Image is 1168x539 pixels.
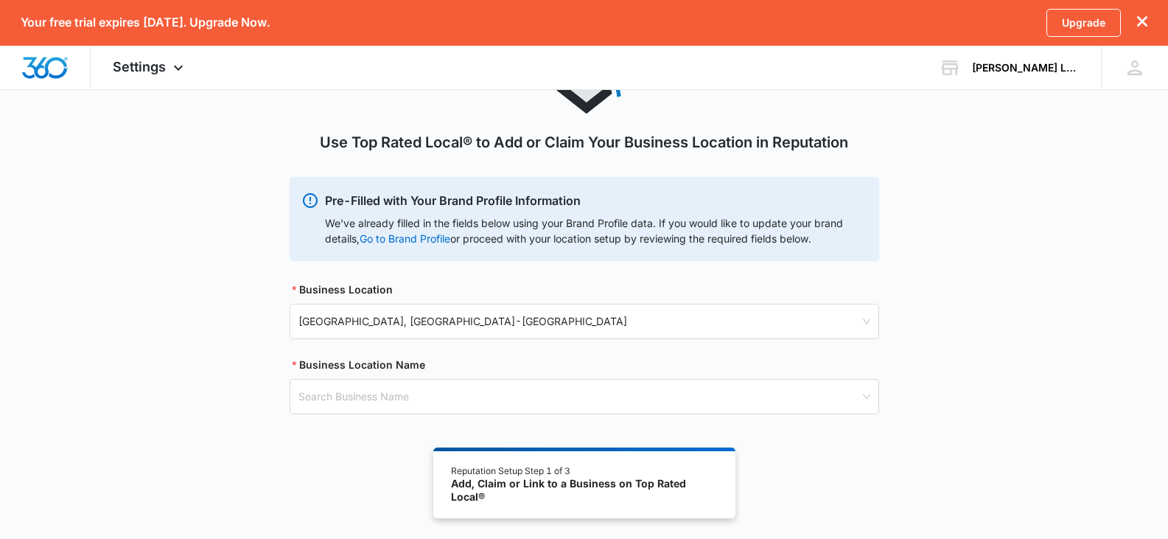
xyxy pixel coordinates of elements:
[972,62,1080,74] div: account name
[113,59,166,74] span: Settings
[293,357,425,373] label: Business Location Name
[91,46,209,89] div: Settings
[325,192,867,209] p: Pre-Filled with Your Brand Profile Information
[1137,15,1147,29] button: dismiss this dialog
[451,465,717,478] div: Reputation Setup Step 1 of 3
[298,309,870,334] span: [GEOGRAPHIC_DATA], [GEOGRAPHIC_DATA] - [GEOGRAPHIC_DATA]
[451,477,717,503] div: Add, Claim or Link to a Business on Top Rated Local®
[325,215,867,246] div: We’ve already filled in the fields below using your Brand Profile data. If you would like to upda...
[1046,9,1121,37] a: Upgrade
[293,282,393,298] label: Business Location
[320,131,848,153] h1: Use Top Rated Local® to Add or Claim Your Business Location in Reputation
[21,15,270,29] p: Your free trial expires [DATE]. Upgrade Now.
